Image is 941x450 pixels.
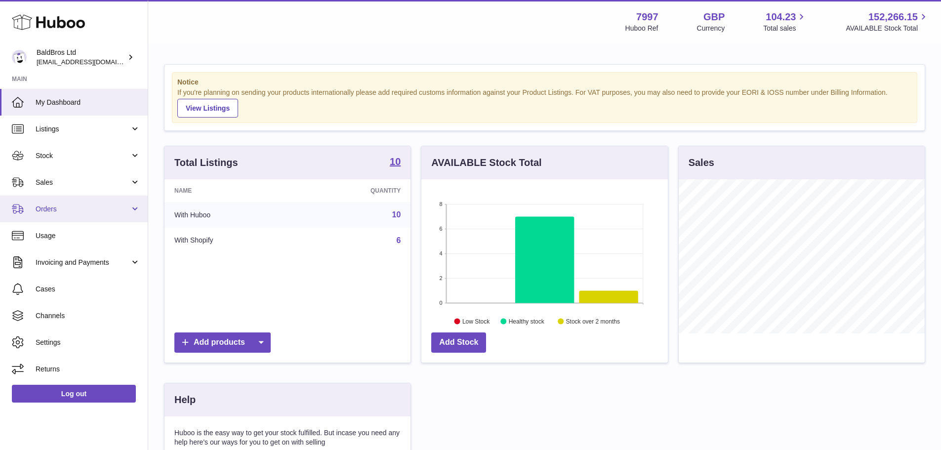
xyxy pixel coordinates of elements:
a: Add Stock [431,332,486,353]
strong: 7997 [636,10,658,24]
span: My Dashboard [36,98,140,107]
text: Stock over 2 months [566,318,620,325]
strong: 10 [390,157,401,166]
span: Stock [36,151,130,161]
span: Listings [36,124,130,134]
div: BaldBros Ltd [37,48,125,67]
text: 8 [440,201,443,207]
h3: Total Listings [174,156,238,169]
td: With Shopify [164,228,297,253]
span: Total sales [763,24,807,33]
a: Add products [174,332,271,353]
a: 104.23 Total sales [763,10,807,33]
a: View Listings [177,99,238,118]
span: Returns [36,365,140,374]
text: 6 [440,226,443,232]
span: Usage [36,231,140,241]
span: Cases [36,285,140,294]
td: With Huboo [164,202,297,228]
text: 2 [440,275,443,281]
strong: GBP [703,10,725,24]
div: Huboo Ref [625,24,658,33]
a: 152,266.15 AVAILABLE Stock Total [846,10,929,33]
h3: AVAILABLE Stock Total [431,156,541,169]
span: 152,266.15 [868,10,918,24]
th: Quantity [297,179,411,202]
span: Invoicing and Payments [36,258,130,267]
img: internalAdmin-7997@internal.huboo.com [12,50,27,65]
span: Settings [36,338,140,347]
div: Currency [697,24,725,33]
a: 10 [392,210,401,219]
h3: Sales [689,156,714,169]
text: Low Stock [462,318,490,325]
text: Healthy stock [509,318,545,325]
a: 6 [396,236,401,245]
span: Channels [36,311,140,321]
th: Name [164,179,297,202]
p: Huboo is the easy way to get your stock fulfilled. But incase you need any help here's our ways f... [174,428,401,447]
span: Sales [36,178,130,187]
a: 10 [390,157,401,168]
text: 0 [440,300,443,306]
span: 104.23 [766,10,796,24]
span: AVAILABLE Stock Total [846,24,929,33]
text: 4 [440,250,443,256]
div: If you're planning on sending your products internationally please add required customs informati... [177,88,912,118]
a: Log out [12,385,136,403]
span: [EMAIL_ADDRESS][DOMAIN_NAME] [37,58,145,66]
span: Orders [36,205,130,214]
strong: Notice [177,78,912,87]
h3: Help [174,393,196,407]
